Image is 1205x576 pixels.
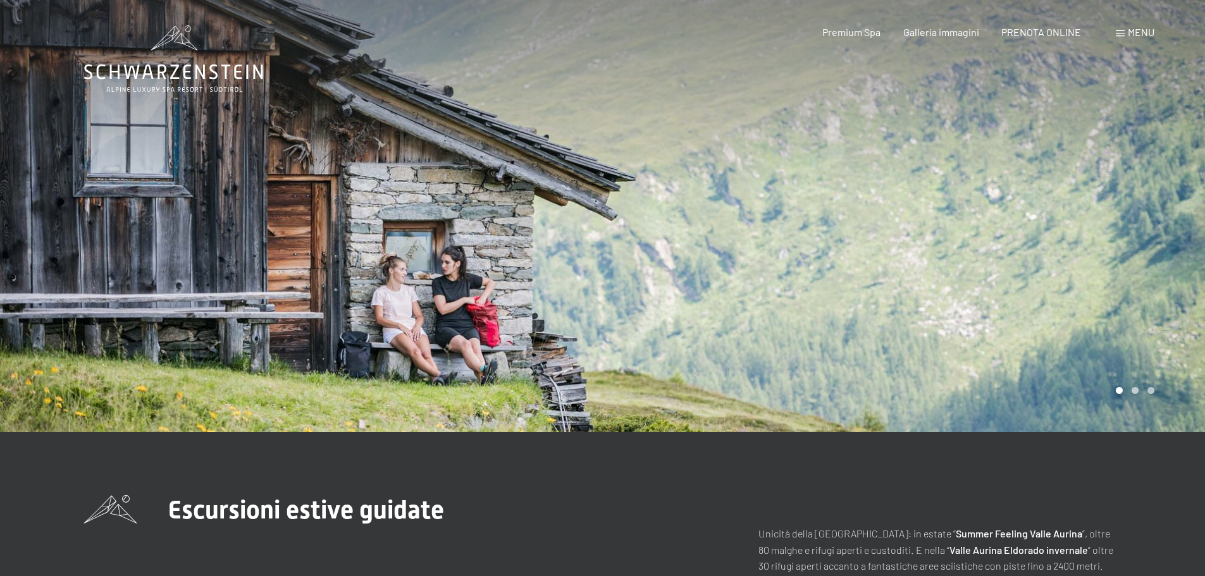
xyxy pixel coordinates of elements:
a: Premium Spa [822,26,881,38]
span: Menu [1128,26,1154,38]
div: Carousel Page 3 [1147,387,1154,394]
span: Escursioni estive guidate [168,495,444,525]
a: PRENOTA ONLINE [1001,26,1081,38]
div: Carousel Page 2 [1132,387,1139,394]
p: Unicità della [GEOGRAPHIC_DATA]: in estate “ ”, oltre 80 malghe e rifugi aperti e custoditi. E ne... [758,525,1122,574]
div: Carousel Page 1 (Current Slide) [1116,387,1123,394]
div: Carousel Pagination [1111,387,1154,394]
strong: Summer Feeling Valle Aurina [956,527,1082,539]
a: Galleria immagini [903,26,979,38]
strong: Valle Aurina Eldorado invernale [949,544,1088,556]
